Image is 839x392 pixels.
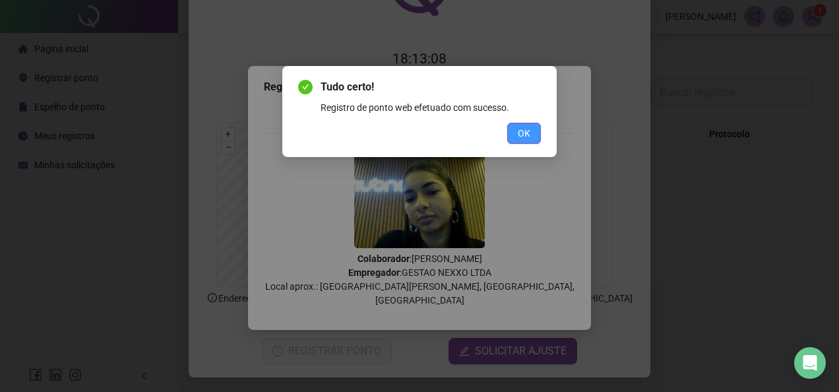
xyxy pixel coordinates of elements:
[794,347,826,379] div: Open Intercom Messenger
[518,126,530,141] span: OK
[321,79,541,95] span: Tudo certo!
[298,80,313,94] span: check-circle
[321,100,541,115] div: Registro de ponto web efetuado com sucesso.
[507,123,541,144] button: OK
